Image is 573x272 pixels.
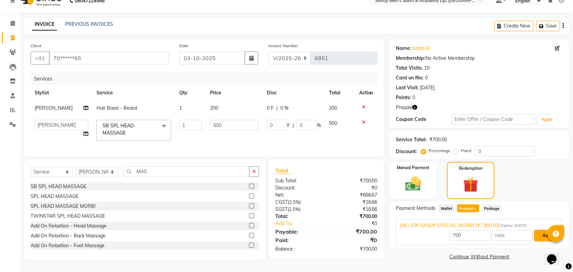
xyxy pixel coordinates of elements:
div: Payable: [270,228,327,236]
div: SPL HEAD MASSAGE MORBI [31,203,96,210]
label: Fixed [461,148,472,154]
span: 2.5% [289,206,299,212]
a: Kabhi B [413,45,430,52]
input: Amount [450,230,491,241]
button: Create New [495,21,534,31]
span: 2.5% [289,199,299,205]
div: 0 [425,74,428,81]
a: PREVIOUS INVOICES [65,21,113,27]
button: Add [534,230,559,241]
span: 200 [329,105,337,111]
span: % [317,122,321,129]
div: [DATE] [420,84,435,91]
div: Net: [270,192,327,199]
th: Qty [175,85,206,101]
div: Paid: [270,236,327,244]
div: ₹666.67 [326,192,383,199]
label: Invoice Number [269,43,298,49]
div: ₹700.00 [326,213,383,220]
div: Services [31,73,383,85]
label: Manual Payment [397,165,429,171]
div: ₹700.00 [326,228,383,236]
div: ₹0 [326,184,383,192]
span: 200 [210,105,218,111]
span: 500 [329,120,337,126]
span: 10K+10K SANDY SPECIAL MORBI (₹7,900.00) [399,222,500,229]
span: | [293,122,294,129]
span: Prepaid [457,204,479,212]
div: Add On Relaxtion - Back Massage [31,232,106,239]
div: ( ) [270,206,327,213]
div: Discount: [396,148,417,155]
div: Total Visits: [396,65,423,72]
div: SPL HEAD MASSAGE [31,193,78,200]
span: Hair Basis - Beard [96,105,137,111]
span: SGST [275,206,288,212]
span: 1 [473,207,477,211]
input: Search or Scan [123,166,249,177]
th: Price [206,85,263,101]
th: Service [92,85,175,101]
a: Add Tip [270,220,336,227]
img: _cash.svg [401,175,426,193]
div: ₹16.66 [326,206,383,213]
input: Search by Name/Mobile/Email/Code [49,52,169,65]
span: Prepaid [396,104,413,111]
span: Wallet [439,204,455,212]
div: ₹16.66 [326,199,383,206]
span: Payment Methods [396,205,436,212]
div: No Active Membership [396,55,563,62]
div: Membership: [396,55,426,62]
span: [PERSON_NAME] [35,105,73,111]
div: Sub Total: [270,177,327,184]
div: ₹700.00 [326,246,383,253]
div: Last Visit: [396,84,419,91]
div: Discount: [270,184,327,192]
span: | [276,105,278,112]
th: Total [325,85,355,101]
div: Points: [396,94,411,101]
div: ₹700.00 [430,136,447,143]
div: ₹700.00 [326,177,383,184]
div: 0 [413,94,415,101]
div: Name: [396,45,411,52]
span: 0 F [267,105,274,112]
div: ₹0 [326,236,383,244]
div: Balance : [270,246,327,253]
span: F [287,122,290,129]
div: SB SPL HEAD MASSAGE [31,183,86,190]
div: Add On Relaxtion - Head Massage [31,222,107,230]
label: Date [179,43,188,49]
label: Client [31,43,41,49]
a: x [126,130,129,136]
div: ₹0 [336,220,383,227]
th: Disc [263,85,325,101]
span: 1 [179,105,182,111]
label: Percentage [429,148,451,154]
span: 0 % [280,105,289,112]
th: Stylist [31,85,92,101]
span: SB SPL HEAD MASSAGE [103,123,134,136]
img: _gift.svg [459,176,483,194]
input: Enter Offer / Coupon Code [452,114,535,125]
a: INVOICE [32,18,57,31]
input: note [492,230,533,241]
span: Package [482,204,502,212]
div: Service Total: [396,136,427,143]
div: Card on file: [396,74,424,81]
th: Action [355,85,377,101]
div: 10 [424,65,430,72]
div: Total: [270,213,327,220]
span: CGST [275,199,288,205]
button: +91 [31,52,50,65]
div: Coupon Code [396,116,452,123]
div: ( ) [270,199,327,206]
label: Redemption [459,165,483,171]
span: Expiry: [DATE] [501,223,527,229]
iframe: chat widget [544,245,566,265]
div: TWINSTAR SPL HEAD MASSAGE [31,213,105,220]
button: Save [536,21,560,31]
a: Continue Without Payment [391,253,568,260]
button: Apply [538,114,557,125]
div: Add On Relaxtion - Foot Massage [31,242,105,249]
